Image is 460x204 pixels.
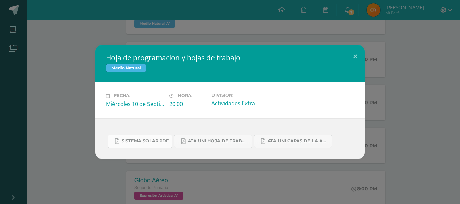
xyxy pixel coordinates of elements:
label: División: [211,93,269,98]
span: sistema solar.pdf [122,138,169,144]
a: sistema solar.pdf [108,135,172,148]
span: 4ta uni capas de la atmosfera.pdf [268,138,328,144]
a: 4ta uni capas de la atmosfera.pdf [254,135,332,148]
div: Miércoles 10 de Septiembre [106,100,164,108]
div: Actividades Extra [211,99,269,107]
h2: Hoja de programacion y hojas de trabajo [106,53,354,63]
span: 4ta uni hoja de trabajo medio.pdf [188,138,249,144]
span: Fecha: [114,93,130,98]
button: Close (Esc) [346,45,365,68]
span: Hora: [178,93,192,98]
div: 20:00 [169,100,206,108]
a: 4ta uni hoja de trabajo medio.pdf [174,135,252,148]
span: Medio Natural [106,64,146,72]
